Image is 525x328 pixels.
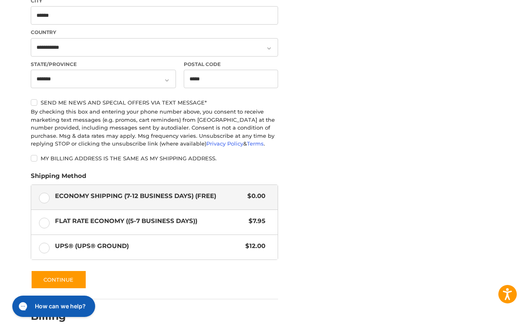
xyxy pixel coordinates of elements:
[31,171,86,184] legend: Shipping Method
[31,155,278,162] label: My billing address is the same as my shipping address.
[245,216,266,226] span: $7.95
[244,191,266,201] span: $0.00
[206,140,243,147] a: Privacy Policy
[55,191,244,201] span: Economy Shipping (7-12 Business Days) (Free)
[8,293,98,320] iframe: Gorgias live chat messenger
[31,29,278,36] label: Country
[184,61,278,68] label: Postal Code
[247,140,264,147] a: Terms
[31,99,278,106] label: Send me news and special offers via text message*
[31,270,87,289] button: Continue
[55,216,245,226] span: Flat Rate Economy ((5-7 Business Days))
[242,241,266,251] span: $12.00
[55,241,242,251] span: UPS® (UPS® Ground)
[31,61,176,68] label: State/Province
[31,108,278,148] div: By checking this box and entering your phone number above, you consent to receive marketing text ...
